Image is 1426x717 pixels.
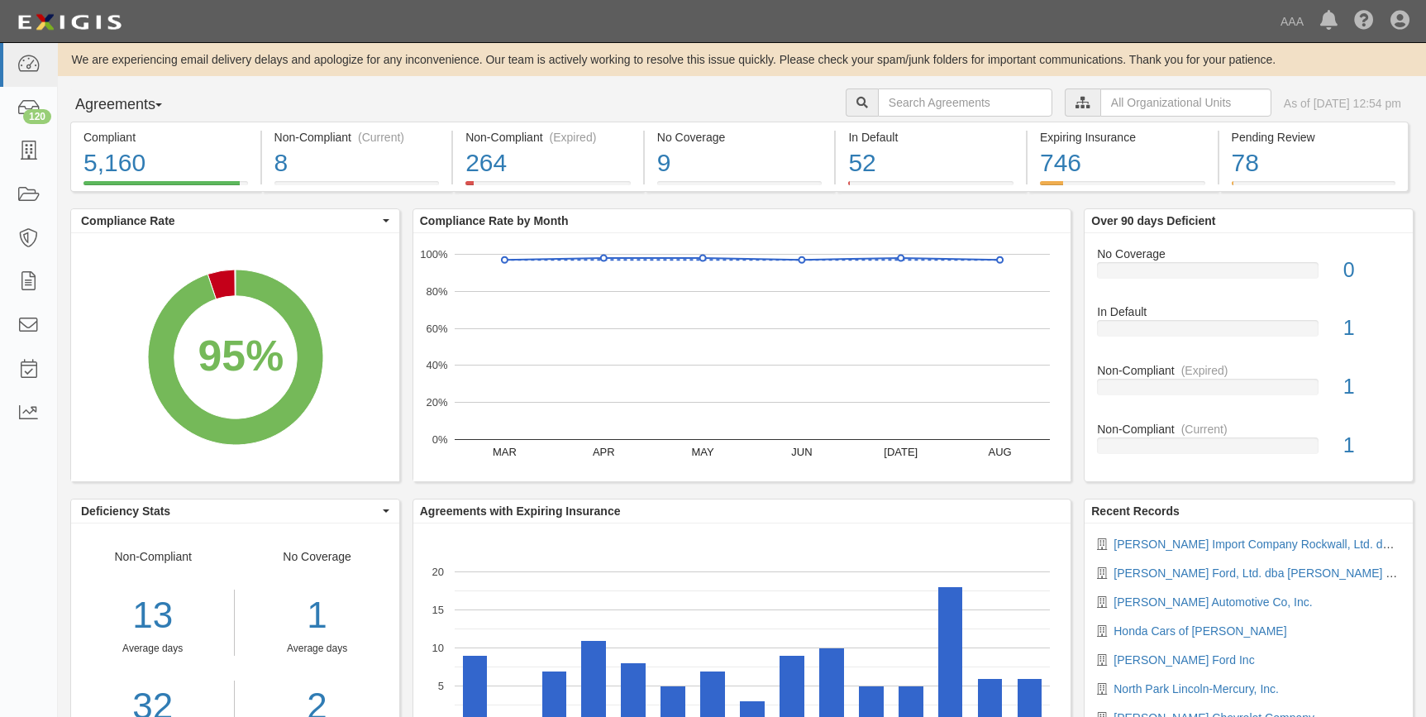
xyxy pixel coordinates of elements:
[1272,5,1312,38] a: AAA
[426,285,447,298] text: 80%
[1085,421,1413,437] div: Non-Compliant
[1091,214,1215,227] b: Over 90 days Deficient
[1114,653,1254,667] a: [PERSON_NAME] Ford Inc
[1097,421,1400,467] a: Non-Compliant(Current)1
[691,446,714,458] text: MAY
[83,129,248,146] div: Compliant
[432,642,443,654] text: 10
[426,396,447,409] text: 20%
[1097,304,1400,362] a: In Default1
[1232,129,1396,146] div: Pending Review
[432,604,443,616] text: 15
[413,233,1071,481] svg: A chart.
[71,642,234,656] div: Average days
[657,129,823,146] div: No Coverage
[1354,12,1374,31] i: Help Center - Complianz
[426,359,447,371] text: 40%
[1028,181,1218,194] a: Expiring Insurance746
[1085,246,1413,262] div: No Coverage
[1114,595,1312,609] a: [PERSON_NAME] Automotive Co, Inc.
[1284,95,1401,112] div: As of [DATE] 12:54 pm
[1114,566,1402,580] a: [PERSON_NAME] Ford, Ltd. dba [PERSON_NAME] Kia
[848,129,1013,146] div: In Default
[1331,313,1413,343] div: 1
[493,446,517,458] text: MAR
[645,181,835,194] a: No Coverage9
[1181,421,1228,437] div: (Current)
[58,51,1426,68] div: We are experiencing email delivery delays and apologize for any inconvenience. Our team is active...
[1331,256,1413,285] div: 0
[358,129,404,146] div: (Current)
[438,680,444,692] text: 5
[1040,146,1205,181] div: 746
[247,642,386,656] div: Average days
[70,181,260,194] a: Compliant5,160
[247,590,386,642] div: 1
[453,181,643,194] a: Non-Compliant(Expired)264
[12,7,126,37] img: logo-5460c22ac91f19d4615b14bd174203de0afe785f0fc80cf4dbbc73dc1793850b.png
[465,146,631,181] div: 264
[83,146,248,181] div: 5,160
[81,213,379,229] span: Compliance Rate
[1097,362,1400,421] a: Non-Compliant(Expired)1
[71,590,234,642] div: 13
[420,214,569,227] b: Compliance Rate by Month
[593,446,615,458] text: APR
[1100,88,1271,117] input: All Organizational Units
[426,322,447,334] text: 60%
[420,504,621,518] b: Agreements with Expiring Insurance
[848,146,1013,181] div: 52
[274,129,440,146] div: Non-Compliant (Current)
[878,88,1052,117] input: Search Agreements
[657,146,823,181] div: 9
[884,446,918,458] text: [DATE]
[550,129,597,146] div: (Expired)
[791,446,812,458] text: JUN
[836,181,1026,194] a: In Default52
[1085,362,1413,379] div: Non-Compliant
[81,503,379,519] span: Deficiency Stats
[465,129,631,146] div: Non-Compliant (Expired)
[1040,129,1205,146] div: Expiring Insurance
[71,209,399,232] button: Compliance Rate
[262,181,452,194] a: Non-Compliant(Current)8
[198,326,284,387] div: 95%
[432,433,447,446] text: 0%
[1331,431,1413,461] div: 1
[420,248,448,261] text: 100%
[432,566,443,578] text: 20
[1181,362,1228,379] div: (Expired)
[71,500,399,523] button: Deficiency Stats
[988,446,1011,458] text: AUG
[1232,146,1396,181] div: 78
[1085,304,1413,320] div: In Default
[23,109,51,124] div: 120
[1097,246,1400,304] a: No Coverage0
[1114,624,1286,638] a: Honda Cars of [PERSON_NAME]
[1331,372,1413,402] div: 1
[70,88,194,122] button: Agreements
[1114,682,1279,695] a: North Park Lincoln-Mercury, Inc.
[274,146,440,181] div: 8
[71,233,399,481] svg: A chart.
[1219,181,1409,194] a: Pending Review78
[1091,504,1180,518] b: Recent Records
